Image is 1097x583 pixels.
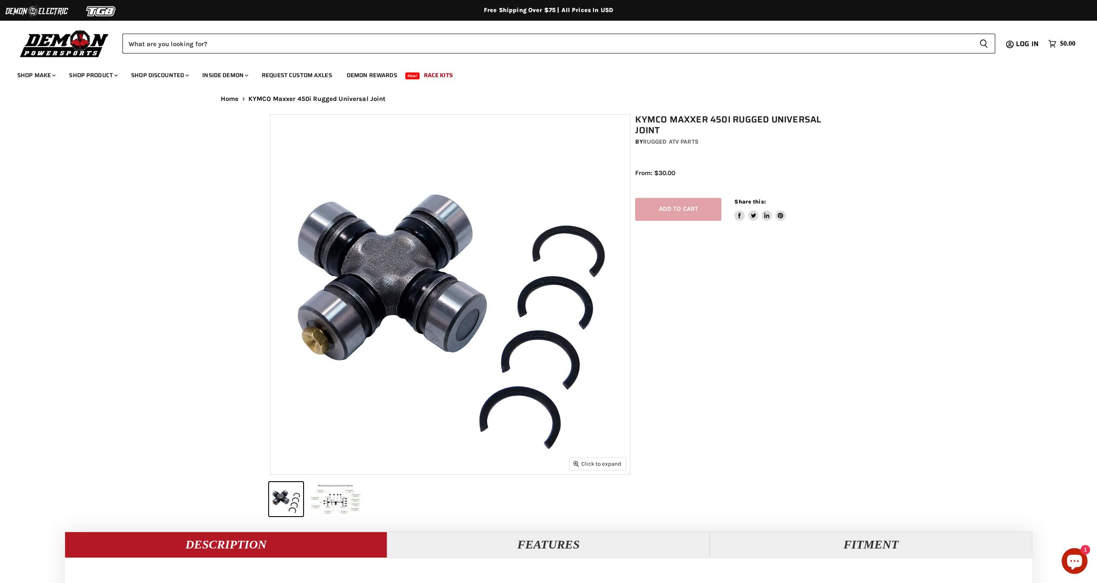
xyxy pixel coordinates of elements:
h1: KYMCO Maxxer 450i Rugged Universal Joint [635,114,832,136]
div: by [635,137,832,147]
button: Description [65,532,387,558]
button: Click to expand [570,458,626,470]
span: Click to expand [574,461,621,467]
a: Rugged ATV Parts [643,138,699,145]
button: Search [972,34,995,53]
button: KYMCO Maxxer 450i Rugged Universal Joint thumbnail [306,482,365,516]
button: Fitment [710,532,1032,558]
form: Product [122,34,995,53]
a: Shop Make [11,66,61,84]
ul: Main menu [11,63,1073,84]
aside: Share this: [734,198,786,221]
span: From: $30.00 [635,169,675,177]
img: Demon Electric Logo 2 [4,3,69,19]
inbox-online-store-chat: Shopify online store chat [1059,548,1090,576]
button: Features [387,532,710,558]
span: Log in [1016,38,1039,49]
span: New! [405,72,420,79]
input: Search [122,34,972,53]
a: Demon Rewards [340,66,404,84]
a: $0.00 [1044,38,1080,50]
span: $0.00 [1060,40,1075,48]
a: Request Custom Axles [255,66,339,84]
img: TGB Logo 2 [69,3,134,19]
a: Log in [1012,40,1044,48]
img: KYMCO Maxxer 450i Rugged Universal Joint [270,115,630,474]
a: Shop Discounted [125,66,194,84]
button: KYMCO Maxxer 450i Rugged Universal Joint thumbnail [269,482,303,516]
a: Home [221,95,239,103]
span: Share this: [734,198,765,205]
nav: Breadcrumbs [204,95,893,103]
a: Shop Product [63,66,123,84]
span: KYMCO Maxxer 450i Rugged Universal Joint [248,95,386,103]
div: Free Shipping Over $75 | All Prices In USD [204,6,893,14]
a: Inside Demon [196,66,254,84]
img: Demon Powersports [17,28,112,59]
a: Race Kits [417,66,459,84]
